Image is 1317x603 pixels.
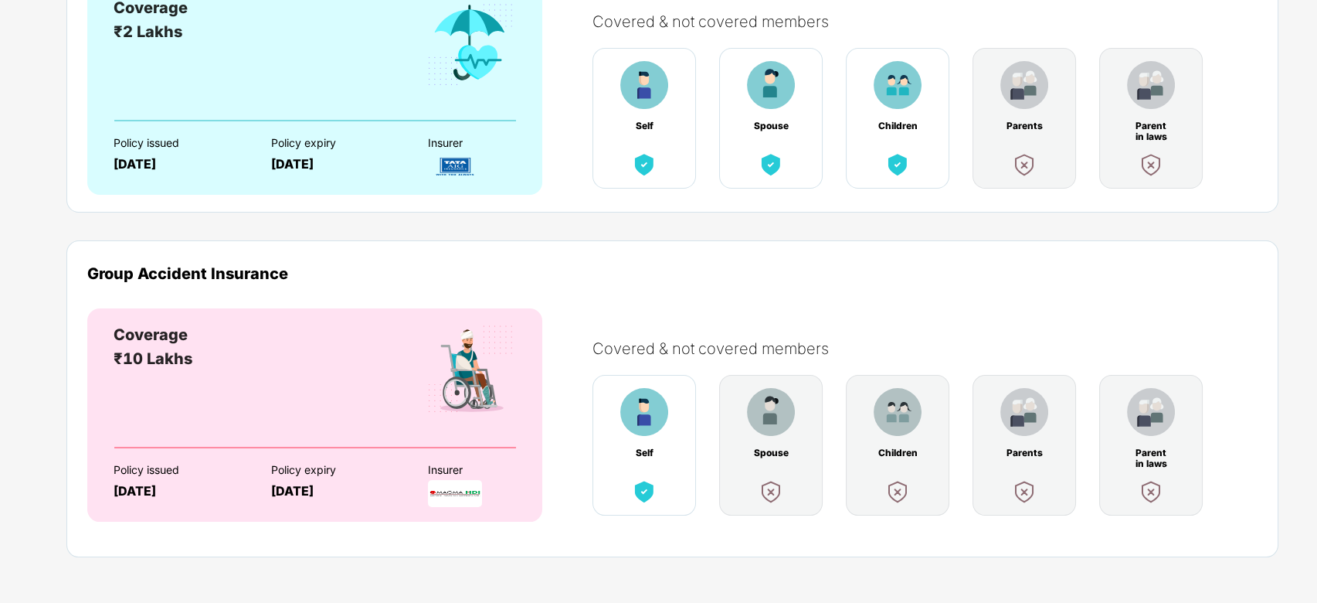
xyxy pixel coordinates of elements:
div: Policy expiry [271,464,402,476]
div: Children [877,448,918,458]
div: Self [624,448,664,458]
img: benefitCardImg [1127,61,1175,109]
div: [DATE] [271,157,402,172]
img: benefitCardImg [884,151,911,179]
img: benefitCardImg [1127,388,1175,436]
img: benefitCardImg [747,388,795,436]
img: benefitCardImg [1010,478,1038,506]
div: Parent in laws [1131,448,1171,458]
div: Policy expiry [271,137,402,149]
div: Policy issued [114,464,244,476]
img: InsurerLogo [428,480,482,507]
img: benefitCardImg [1137,478,1165,506]
div: [DATE] [271,484,402,499]
span: ₹10 Lakhs [114,349,192,368]
img: benefitCardImg [884,478,911,506]
div: Spouse [751,121,791,131]
div: [DATE] [114,157,244,172]
div: Parent in laws [1131,121,1171,131]
div: Insurer [428,137,558,149]
img: benefitCardImg [620,61,668,109]
img: benefitCardImg [757,151,785,179]
img: benefitCardImg [1010,151,1038,179]
img: benefitCardImg [620,388,668,436]
img: benefitCardImg [874,61,922,109]
div: Parents [1004,121,1044,131]
div: Children [877,121,918,131]
span: ₹2 Lakhs [114,22,182,41]
div: Insurer [428,464,558,476]
div: Policy issued [114,137,244,149]
img: benefitCardImg [630,151,658,179]
div: Coverage [114,323,192,347]
img: InsurerLogo [428,153,482,180]
img: benefitCardImg [747,61,795,109]
div: Self [624,121,664,131]
img: benefitCardImg [425,323,516,416]
div: Parents [1004,448,1044,458]
img: benefitCardImg [1000,61,1048,109]
div: [DATE] [114,484,244,499]
img: benefitCardImg [757,478,785,506]
img: benefitCardImg [1000,388,1048,436]
img: benefitCardImg [874,388,922,436]
img: benefitCardImg [1137,151,1165,179]
div: Covered & not covered members [592,12,1273,31]
div: Group Accident Insurance [87,264,1258,282]
div: Covered & not covered members [592,339,1273,358]
div: Spouse [751,448,791,458]
img: benefitCardImg [630,478,658,506]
